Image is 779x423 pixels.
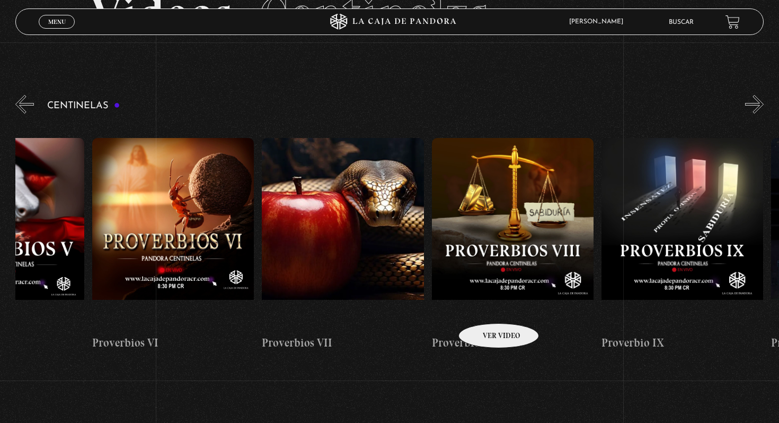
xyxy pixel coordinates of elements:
[601,122,763,368] a: Proverbio IX
[92,122,254,368] a: Proverbios VI
[92,334,254,351] h4: Proverbios VI
[669,19,694,25] a: Buscar
[745,95,764,114] button: Next
[262,334,423,351] h4: Proverbios VII
[564,19,634,25] span: [PERSON_NAME]
[725,14,740,29] a: View your shopping cart
[47,101,120,111] h3: Centinelas
[45,28,69,35] span: Cerrar
[601,334,763,351] h4: Proverbio IX
[15,95,34,114] button: Previous
[432,122,594,368] a: Proverbios VIII
[48,19,66,25] span: Menu
[262,122,423,368] a: Proverbios VII
[432,334,594,351] h4: Proverbios VIII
